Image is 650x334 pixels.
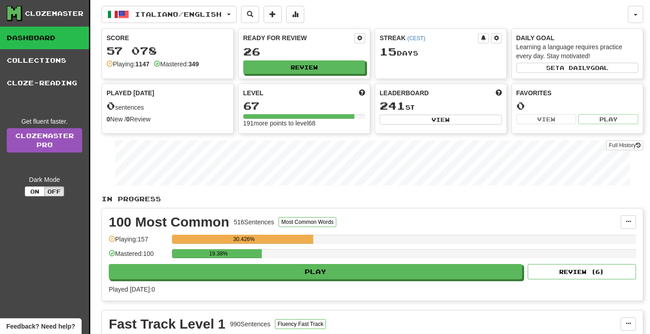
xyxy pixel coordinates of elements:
div: Dark Mode [7,175,82,184]
button: Add sentence to collection [264,6,282,23]
div: Daily Goal [516,33,639,42]
div: 990 Sentences [230,320,271,329]
div: 191 more points to level 68 [243,119,366,128]
span: This week in points, UTC [496,88,502,97]
span: a daily [560,65,590,71]
button: Italiano/English [102,6,237,23]
button: Full History [606,140,643,150]
div: sentences [107,100,229,112]
button: Off [44,186,64,196]
span: Italiano / English [135,10,222,18]
span: 241 [380,99,405,112]
button: On [25,186,45,196]
div: 0 [516,100,639,111]
button: Play [109,264,522,279]
strong: 349 [188,60,199,68]
button: More stats [286,6,304,23]
div: Learning a language requires practice every day. Stay motivated! [516,42,639,60]
button: Most Common Words [279,217,336,227]
div: Favorites [516,88,639,97]
button: Review [243,60,366,74]
div: Playing: 157 [109,235,167,250]
span: Open feedback widget [6,322,75,331]
div: Score [107,33,229,42]
div: Get fluent faster. [7,117,82,126]
a: (CEST) [407,35,425,42]
a: ClozemasterPro [7,128,82,153]
div: Playing: [107,60,149,69]
div: 57 078 [107,45,229,56]
p: In Progress [102,195,643,204]
div: 100 Most Common [109,215,229,229]
div: New / Review [107,115,229,124]
span: Leaderboard [380,88,429,97]
div: Mastered: 100 [109,249,167,264]
button: View [516,114,576,124]
div: Day s [380,46,502,58]
span: 15 [380,45,397,58]
div: 30.426% [175,235,313,244]
button: View [380,115,502,125]
span: Played [DATE]: 0 [109,286,155,293]
span: Score more points to level up [359,88,365,97]
button: Seta dailygoal [516,63,639,73]
button: Search sentences [241,6,259,23]
div: Mastered: [154,60,199,69]
div: st [380,100,502,112]
div: 516 Sentences [234,218,274,227]
strong: 0 [126,116,130,123]
span: Level [243,88,264,97]
strong: 1147 [135,60,149,68]
div: 26 [243,46,366,57]
span: Played [DATE] [107,88,154,97]
div: Ready for Review [243,33,355,42]
div: Clozemaster [25,9,84,18]
button: Play [578,114,638,124]
div: 67 [243,100,366,111]
div: 19.38% [175,249,262,258]
div: Streak [380,33,478,42]
strong: 0 [107,116,110,123]
span: 0 [107,99,115,112]
button: Fluency Fast Track [275,319,326,329]
button: Review (6) [528,264,636,279]
div: Fast Track Level 1 [109,317,226,331]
